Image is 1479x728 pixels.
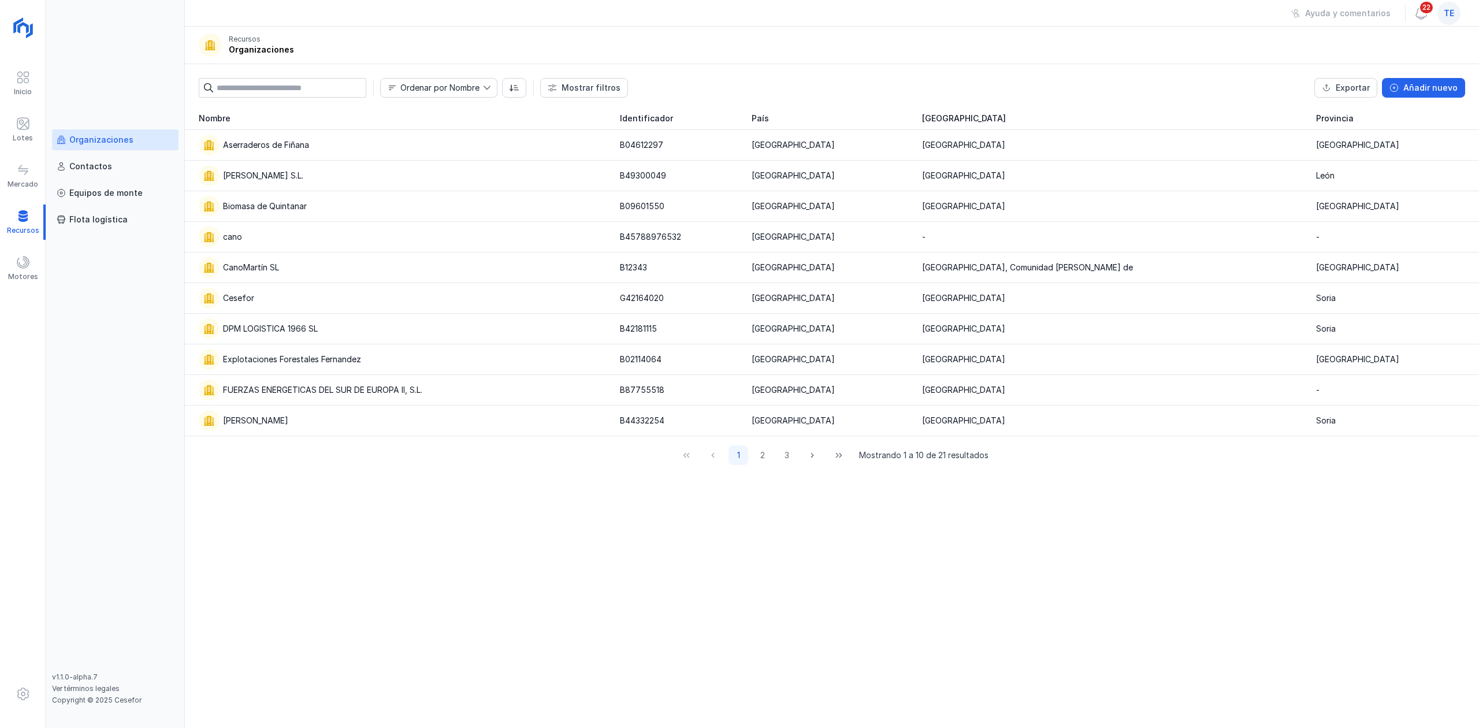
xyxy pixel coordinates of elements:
[922,415,1005,426] div: [GEOGRAPHIC_DATA]
[1316,200,1399,212] div: [GEOGRAPHIC_DATA]
[729,445,748,465] button: Page 1
[223,170,303,181] div: [PERSON_NAME] S.L.
[199,113,231,124] span: Nombre
[620,139,663,151] div: B04612297
[922,231,926,243] div: -
[752,384,835,396] div: [GEOGRAPHIC_DATA]
[922,113,1006,124] span: [GEOGRAPHIC_DATA]
[752,113,769,124] span: País
[922,200,1005,212] div: [GEOGRAPHIC_DATA]
[1316,354,1399,365] div: [GEOGRAPHIC_DATA]
[52,684,120,693] a: Ver términos legales
[1316,292,1336,304] div: Soria
[752,415,835,426] div: [GEOGRAPHIC_DATA]
[223,262,279,273] div: CanoMartín SL
[229,44,294,55] div: Organizaciones
[229,35,261,44] div: Recursos
[69,161,112,172] div: Contactos
[1284,3,1398,23] button: Ayuda y comentarios
[922,354,1005,365] div: [GEOGRAPHIC_DATA]
[52,696,179,705] div: Copyright © 2025 Cesefor
[620,384,664,396] div: B87755518
[922,323,1005,335] div: [GEOGRAPHIC_DATA]
[8,180,38,189] div: Mercado
[52,156,179,177] a: Contactos
[1316,323,1336,335] div: Soria
[223,323,318,335] div: DPM LOGISTICA 1966 SL
[52,183,179,203] a: Equipos de monte
[620,323,657,335] div: B42181115
[922,384,1005,396] div: [GEOGRAPHIC_DATA]
[1314,78,1377,98] button: Exportar
[752,139,835,151] div: [GEOGRAPHIC_DATA]
[753,445,772,465] button: Page 2
[13,133,33,143] div: Lotes
[620,113,673,124] span: Identificador
[752,323,835,335] div: [GEOGRAPHIC_DATA]
[752,200,835,212] div: [GEOGRAPHIC_DATA]
[777,445,797,465] button: Page 3
[223,415,288,426] div: [PERSON_NAME]
[52,129,179,150] a: Organizaciones
[1316,170,1335,181] div: León
[1419,1,1434,14] span: 22
[14,87,32,96] div: Inicio
[752,354,835,365] div: [GEOGRAPHIC_DATA]
[223,354,361,365] div: Explotaciones Forestales Fernandez
[1316,262,1399,273] div: [GEOGRAPHIC_DATA]
[828,445,850,465] button: Last Page
[922,292,1005,304] div: [GEOGRAPHIC_DATA]
[620,262,647,273] div: B12343
[752,262,835,273] div: [GEOGRAPHIC_DATA]
[1336,82,1370,94] div: Exportar
[1403,82,1458,94] div: Añadir nuevo
[1382,78,1465,98] button: Añadir nuevo
[1444,8,1454,19] span: te
[1316,384,1320,396] div: -
[620,354,662,365] div: B02114064
[540,78,628,98] button: Mostrar filtros
[52,209,179,230] a: Flota logística
[620,231,681,243] div: B45788976532
[562,82,620,94] div: Mostrar filtros
[1316,415,1336,426] div: Soria
[620,200,664,212] div: B09601550
[223,139,309,151] div: Aserraderos de Fiñana
[620,415,664,426] div: B44332254
[922,170,1005,181] div: [GEOGRAPHIC_DATA]
[801,445,823,465] button: Next Page
[752,231,835,243] div: [GEOGRAPHIC_DATA]
[922,139,1005,151] div: [GEOGRAPHIC_DATA]
[620,292,664,304] div: G42164020
[52,673,179,682] div: v1.1.0-alpha.7
[223,384,422,396] div: FUERZAS ENERGETICAS DEL SUR DE EUROPA II, S.L.
[381,79,483,97] span: Nombre
[620,170,666,181] div: B49300049
[223,200,307,212] div: Biomasa de Quintanar
[9,13,38,42] img: logoRight.svg
[400,84,480,92] div: Ordenar por Nombre
[752,170,835,181] div: [GEOGRAPHIC_DATA]
[1316,231,1320,243] div: -
[922,262,1133,273] div: [GEOGRAPHIC_DATA], Comunidad [PERSON_NAME] de
[223,231,242,243] div: cano
[8,272,38,281] div: Motores
[223,292,254,304] div: Cesefor
[1316,139,1399,151] div: [GEOGRAPHIC_DATA]
[1305,8,1391,19] div: Ayuda y comentarios
[69,187,143,199] div: Equipos de monte
[752,292,835,304] div: [GEOGRAPHIC_DATA]
[1316,113,1354,124] span: Provincia
[69,134,133,146] div: Organizaciones
[859,450,989,461] span: Mostrando 1 a 10 de 21 resultados
[69,214,128,225] div: Flota logística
